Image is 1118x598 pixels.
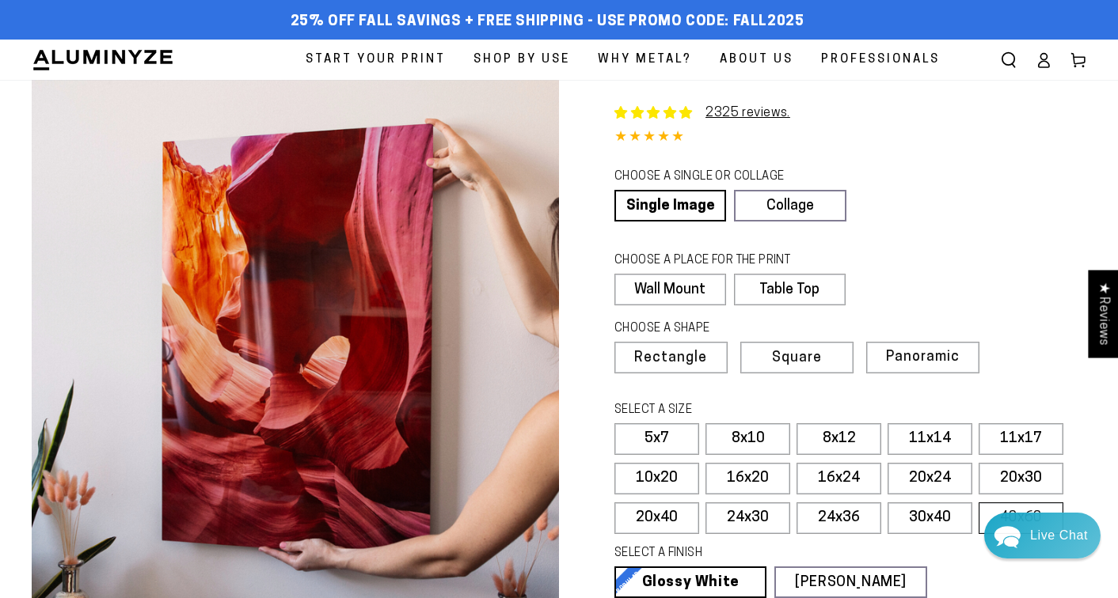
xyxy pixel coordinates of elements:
[979,463,1063,494] label: 20x30
[984,513,1101,558] div: Chat widget toggle
[888,423,972,455] label: 11x14
[705,463,790,494] label: 16x20
[294,40,458,80] a: Start Your Print
[614,502,699,534] label: 20x40
[614,190,726,221] a: Single Image
[705,502,790,534] label: 24x30
[1030,513,1088,558] div: Contact Us Directly
[614,423,699,455] label: 5x7
[888,502,972,534] label: 30x40
[614,168,831,186] legend: CHOOSE A SINGLE OR COLLAGE
[614,545,892,562] legend: SELECT A FINISH
[614,127,1086,149] div: 4.85 out of 5.0 stars
[734,274,846,305] label: Table Top
[774,566,926,598] a: [PERSON_NAME]
[614,104,790,123] a: 2325 reviews.
[886,350,960,365] span: Panoramic
[291,13,804,31] span: 25% off FALL Savings + Free Shipping - Use Promo Code: FALL2025
[614,566,766,598] a: Glossy White
[991,43,1026,78] summary: Search our site
[473,49,570,70] span: Shop By Use
[614,274,726,305] label: Wall Mount
[614,402,892,419] legend: SELECT A SIZE
[306,49,446,70] span: Start Your Print
[772,351,822,365] span: Square
[462,40,582,80] a: Shop By Use
[720,49,793,70] span: About Us
[614,320,833,338] legend: CHOOSE A SHAPE
[705,107,790,119] a: 2325 reviews.
[734,190,846,221] a: Collage
[634,351,707,365] span: Rectangle
[598,49,692,70] span: Why Metal?
[797,463,881,494] label: 16x24
[979,423,1063,455] label: 11x17
[708,40,805,80] a: About Us
[1088,270,1118,358] div: Click to open Judge.me floating reviews tab
[586,40,704,80] a: Why Metal?
[614,252,831,270] legend: CHOOSE A PLACE FOR THE PRINT
[797,423,881,455] label: 8x12
[979,502,1063,534] label: 40x60
[821,49,940,70] span: Professionals
[888,463,972,494] label: 20x24
[32,48,174,72] img: Aluminyze
[705,423,790,455] label: 8x10
[809,40,952,80] a: Professionals
[614,463,699,494] label: 10x20
[797,502,881,534] label: 24x36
